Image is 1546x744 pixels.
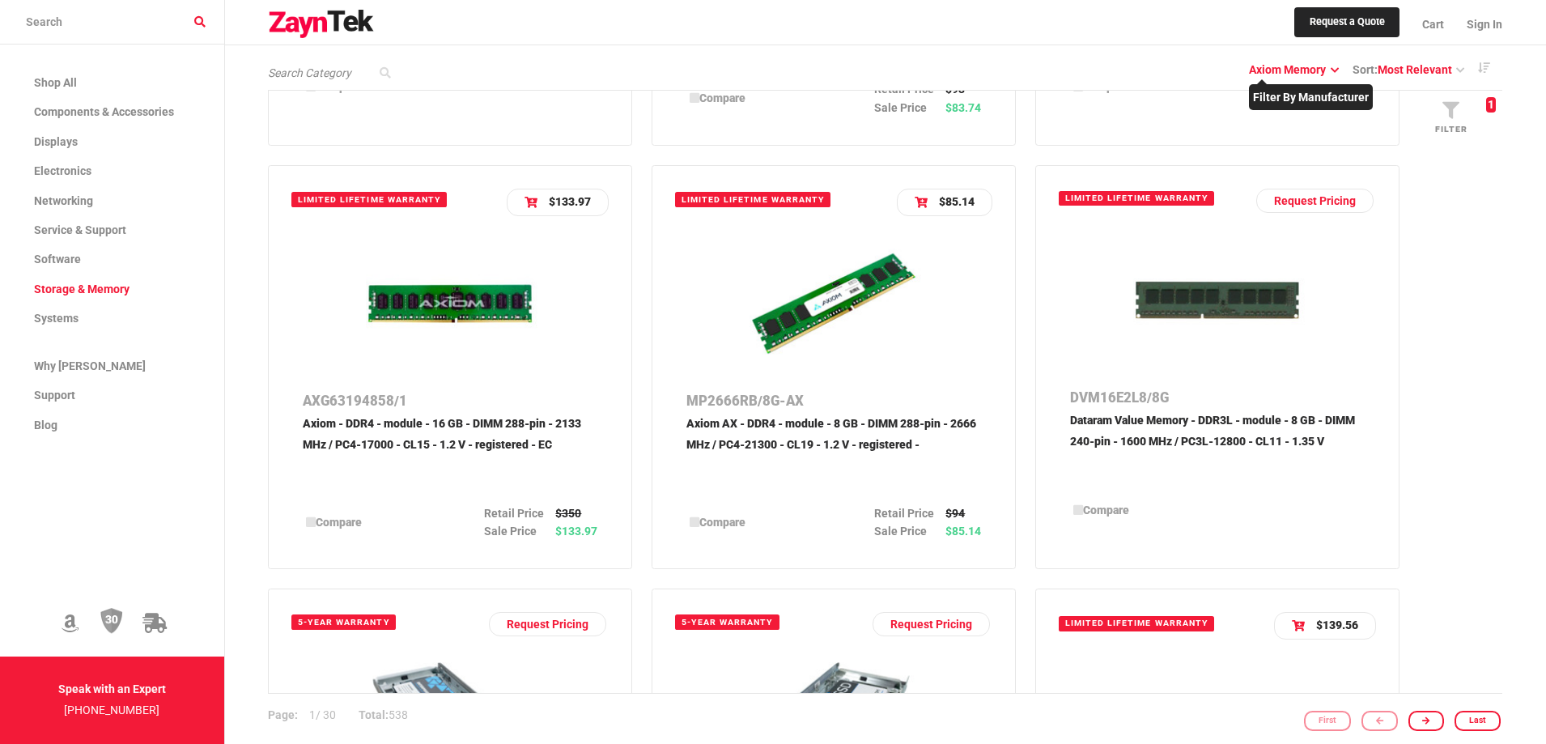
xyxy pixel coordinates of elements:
span: Service & Support [34,223,126,236]
span: Compare [316,516,362,529]
span: Compare [699,91,745,104]
a: Request Pricing [1256,189,1374,213]
a: DVM16E2L8/8GDataram Value Memory - DDR3L - module - 8 GB - DIMM 240-pin - 1600 MHz / PC3L-12800 -... [1070,385,1365,490]
span: 1 [309,709,316,722]
span: Components & Accessories [34,105,174,118]
img: MP2666RB/8G-AX -- Axiom AX - DDR4 - module - 8 GB - DIMM 288-pin - 2666 MHz / PC4-21300 - CL19 - ... [743,236,924,372]
a: Descending [1464,57,1503,79]
input: Search Category [268,65,397,82]
img: AXG63194858/1 -- Axiom - DDR4 - module - 16 GB - DIMM 288-pin - 2133 MHz / PC4-17000 - CL15 - 1.2... [359,236,541,372]
td: $85.14 [945,522,981,540]
span: Compare [316,80,362,93]
span: Limited lifetime warranty [675,192,830,207]
span: Blog [34,419,57,432]
span: Electronics [34,164,91,177]
a: Cart [1411,4,1455,45]
p: / 30 [268,695,347,738]
a: Axiom Memory [1249,62,1338,75]
span: Software [34,253,81,266]
td: Sale Price [874,99,945,117]
p: $85.14 [939,192,975,213]
p: $139.56 [1316,615,1358,636]
a: MP2666RB/8G-AXAxiom AX - DDR4 - module - 8 GB - DIMM 288-pin - 2666 MHz / PC4-21300 - CL19 - 1.2 ... [686,389,981,493]
td: $133.97 [555,522,597,540]
a: Last [1455,711,1501,731]
span: Networking [34,194,93,207]
span: Compare [1083,80,1129,93]
span: Most Relevant [1378,62,1452,75]
span: Limited lifetime warranty [1059,616,1214,631]
span: Cart [1422,18,1444,31]
p: $133.97 [549,192,591,213]
img: logo [268,10,375,39]
p: DVM16E2L8/8G [1070,385,1365,410]
span: Systems [34,312,79,325]
td: Retail Price [484,504,555,522]
td: Sale Price [874,522,945,540]
span: Why [PERSON_NAME] [34,359,146,372]
p: Filter [1411,121,1491,137]
strong: Page: [268,709,298,722]
span: 5-year warranty [291,614,395,630]
p: AXG63194858/1 [303,389,597,414]
p: 538 [347,695,419,738]
td: $83.74 [945,99,981,117]
p: MP2666RB/8G-AX [686,389,981,414]
span: Compare [1083,504,1129,517]
a: Request Pricing [873,612,990,636]
td: Retail Price [874,504,945,522]
a: Request a Quote [1294,7,1400,38]
span: Limited lifetime warranty [1059,191,1214,206]
p: Axiom - DDR4 - module - 16 GB - DIMM 288-pin - 2133 MHz / PC4-17000 - CL15 - 1.2 V - registered - EC [303,414,597,493]
td: $350 [555,504,597,522]
td: Sale Price [484,522,555,540]
a: Request Pricing [489,612,606,636]
span: 5-year warranty [675,614,779,630]
td: $94 [945,504,981,522]
a: Sort: [1353,60,1464,78]
strong: Speak with an Expert [58,682,166,695]
span: Displays [34,135,78,148]
strong: Total: [359,709,389,722]
img: 30 Day Return Policy [100,607,123,635]
a: Sign In [1455,4,1502,45]
span: Storage & Memory [34,283,130,295]
p: Dataram Value Memory - DDR3L - module - 8 GB - DIMM 240-pin - 1600 MHz / PC3L-12800 - CL11 - 1.35 V [1070,410,1365,490]
span: Limited lifetime warranty [291,192,447,207]
a: AXG63194858/1Axiom - DDR4 - module - 16 GB - DIMM 288-pin - 2133 MHz / PC4-17000 - CL15 - 1.2 V -... [303,389,597,493]
a: [PHONE_NUMBER] [64,704,159,716]
p: Axiom AX - DDR4 - module - 8 GB - DIMM 288-pin - 2666 MHz / PC4-21300 - CL19 - 1.2 V - registered - [686,414,981,493]
span: Support [34,389,75,402]
span: Compare [699,516,745,529]
span: Shop All [34,76,77,89]
span: 1 [1486,97,1496,112]
img: DVM16E2L8/8G -- 8GB PC3L-12800E-11 DDR3-1600 ECC UDIMM DR X8 CL11 1.35V [1127,232,1308,368]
